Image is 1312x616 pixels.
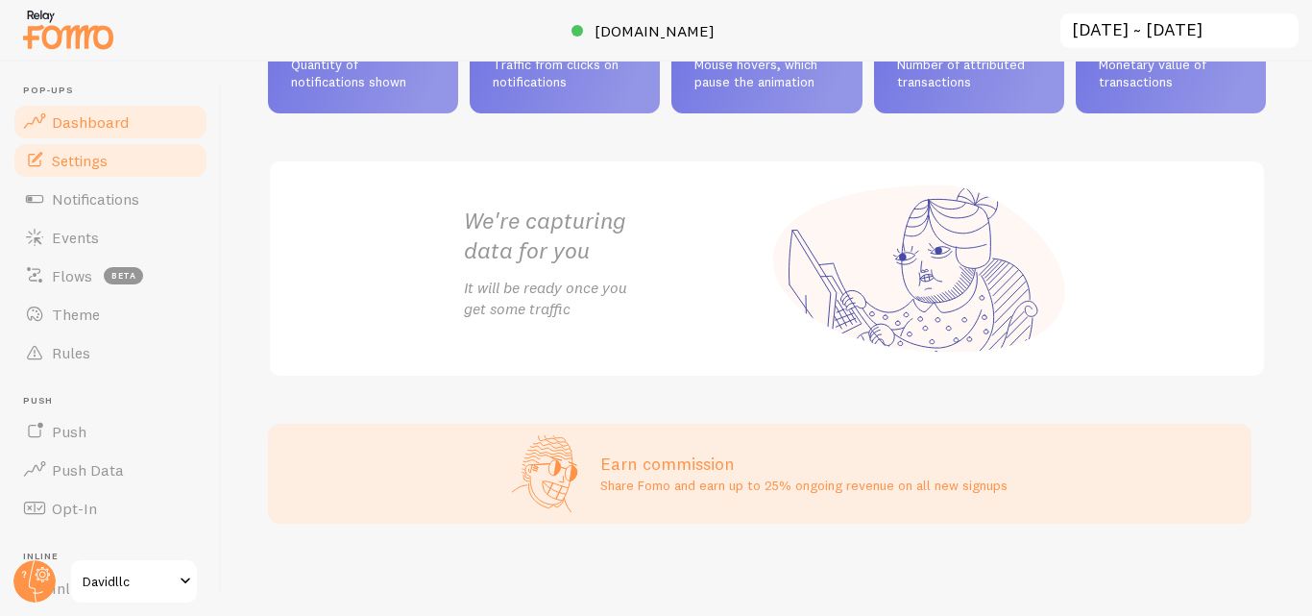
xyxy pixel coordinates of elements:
a: Davidllc [69,558,199,604]
span: Push Data [52,460,124,480]
a: Rules [12,333,209,372]
span: Events [52,228,99,247]
span: Rules [52,343,90,362]
h2: We're capturing data for you [464,206,767,265]
span: Davidllc [83,570,174,593]
h3: Earn commission [600,453,1008,475]
span: Mouse hovers, which pause the animation [694,57,838,90]
a: Notifications [12,180,209,218]
img: fomo-relay-logo-orange.svg [20,5,116,54]
a: Push [12,412,209,451]
span: Pop-ups [23,85,209,97]
span: Quantity of notifications shown [291,57,435,90]
a: Events [12,218,209,257]
span: Number of attributed transactions [897,57,1041,90]
a: Dashboard [12,103,209,141]
span: beta [104,267,143,284]
span: Dashboard [52,112,129,132]
span: Traffic from clicks on notifications [493,57,637,90]
span: Theme [52,305,100,324]
span: Flows [52,266,92,285]
a: Push Data [12,451,209,489]
a: Theme [12,295,209,333]
span: Inline [23,551,209,563]
span: Monetary value of transactions [1099,57,1243,90]
a: Settings [12,141,209,180]
span: Push [52,422,86,441]
a: Flows beta [12,257,209,295]
p: It will be ready once you get some traffic [464,277,767,321]
span: Push [23,395,209,407]
span: Opt-In [52,499,97,518]
p: Share Fomo and earn up to 25% ongoing revenue on all new signups [600,476,1008,495]
span: Notifications [52,189,139,209]
span: Settings [52,151,108,170]
a: Opt-In [12,489,209,528]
